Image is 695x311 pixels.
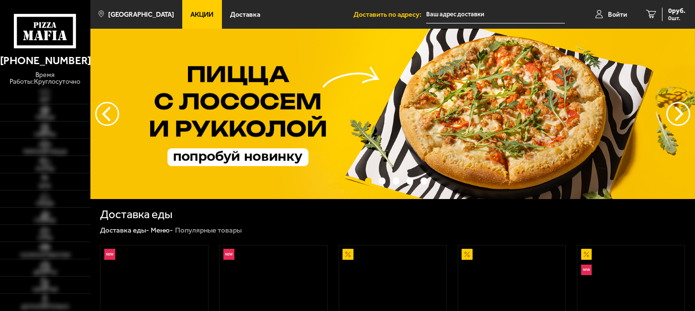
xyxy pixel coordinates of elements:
button: точки переключения [379,178,386,185]
button: предыдущий [666,102,690,126]
img: Новинка [104,249,115,260]
img: Акционный [462,249,473,260]
span: Акции [190,11,213,18]
img: Акционный [342,249,353,260]
span: Доставка [230,11,260,18]
a: Меню- [151,226,173,234]
span: [GEOGRAPHIC_DATA] [108,11,174,18]
h1: Доставка еды [100,209,173,220]
button: следующий [95,102,119,126]
button: точки переключения [393,178,400,185]
button: точки переключения [420,178,428,185]
div: Популярные товары [175,226,242,235]
span: Доставить по адресу: [353,11,426,18]
button: точки переключения [365,178,372,185]
img: Новинка [581,265,592,276]
span: 0 шт. [668,15,685,21]
button: точки переключения [407,178,414,185]
img: Новинка [223,249,234,260]
a: Доставка еды- [100,226,149,234]
input: Ваш адрес доставки [426,6,565,23]
span: 0 руб. [668,8,685,14]
img: Акционный [581,249,592,260]
span: Войти [608,11,627,18]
